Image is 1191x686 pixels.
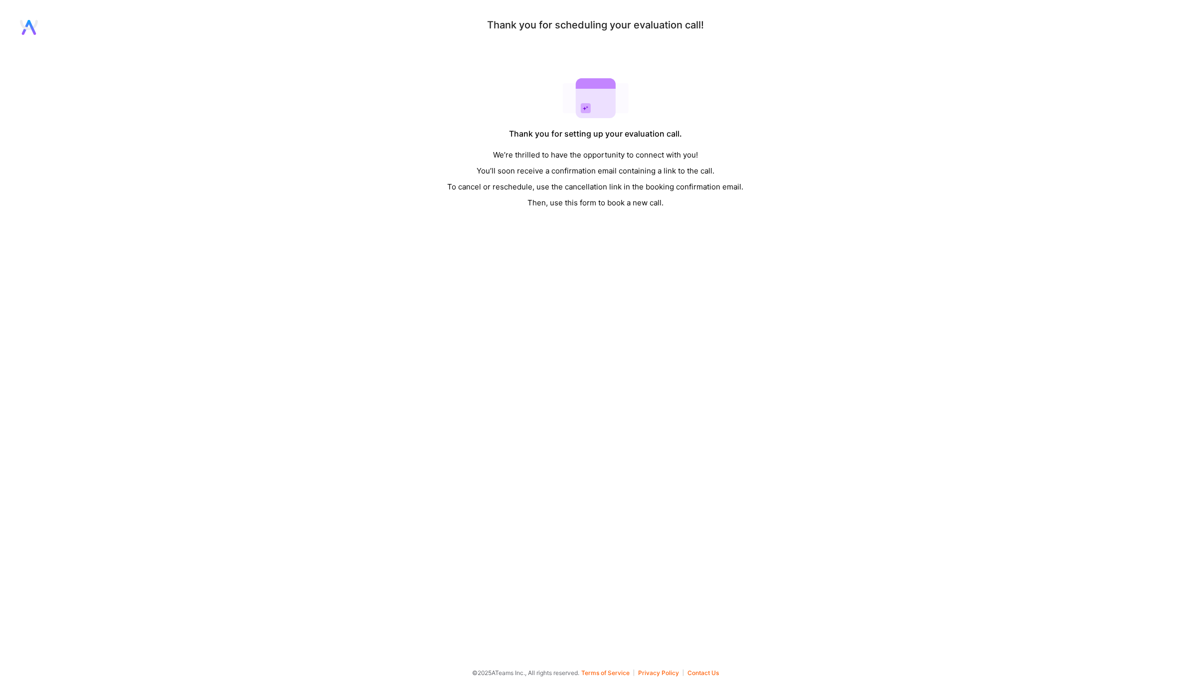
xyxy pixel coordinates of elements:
button: Privacy Policy [638,670,683,676]
button: Terms of Service [581,670,634,676]
span: © 2025 ATeams Inc., All rights reserved. [472,668,579,678]
div: We’re thrilled to have the opportunity to connect with you! You’ll soon receive a confirmation em... [448,147,744,211]
div: Thank you for setting up your evaluation call. [509,129,682,139]
button: Contact Us [687,670,719,676]
div: Thank you for scheduling your evaluation call! [487,20,704,30]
